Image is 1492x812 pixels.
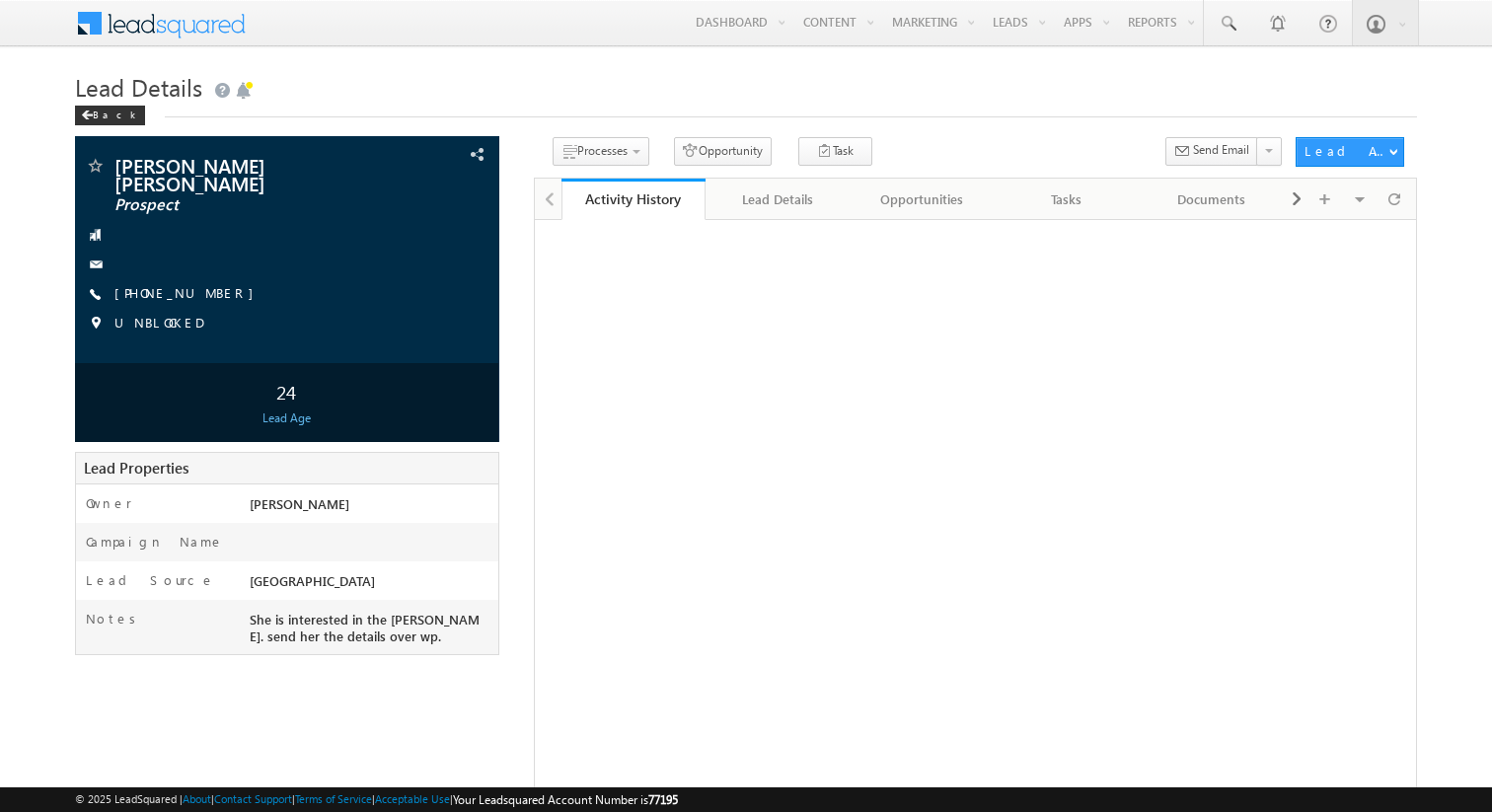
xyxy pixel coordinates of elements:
[1140,179,1285,220] a: Documents
[183,792,211,805] a: About
[1156,187,1267,211] div: Documents
[453,792,678,807] span: Your Leadsquared Account Number is
[75,71,202,103] span: Lead Details
[80,409,493,427] div: Lead Age
[1165,137,1258,166] button: Send Email
[576,189,692,208] div: Activity History
[80,373,493,409] div: 24
[706,179,851,220] a: Lead Details
[250,611,480,644] span: She is interested in the [PERSON_NAME]. send her the details over wp.
[1193,141,1249,159] span: Send Email
[553,137,649,166] button: Processes
[245,571,498,599] div: [GEOGRAPHIC_DATA]
[866,187,978,211] div: Opportunities
[114,284,263,304] span: [PHONE_NUMBER]
[86,571,215,589] label: Lead Source
[798,137,872,166] button: Task
[86,533,224,551] label: Campaign Name
[214,792,292,805] a: Contact Support
[75,790,678,809] span: © 2025 LeadSquared | | | | |
[75,105,155,121] a: Back
[1296,137,1404,167] button: Lead Actions
[1305,142,1388,160] div: Lead Actions
[375,792,450,805] a: Acceptable Use
[1010,187,1122,211] div: Tasks
[721,187,833,211] div: Lead Details
[84,458,188,478] span: Lead Properties
[674,137,772,166] button: Opportunity
[114,314,203,333] span: UNBLOCKED
[995,179,1140,220] a: Tasks
[851,179,996,220] a: Opportunities
[114,156,378,191] span: [PERSON_NAME] [PERSON_NAME]
[114,195,378,215] span: Prospect
[648,792,678,807] span: 77195
[295,792,372,805] a: Terms of Service
[86,610,143,627] label: Notes
[561,179,707,220] a: Activity History
[577,143,628,158] span: Processes
[75,106,145,125] div: Back
[250,495,349,512] span: [PERSON_NAME]
[86,494,132,512] label: Owner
